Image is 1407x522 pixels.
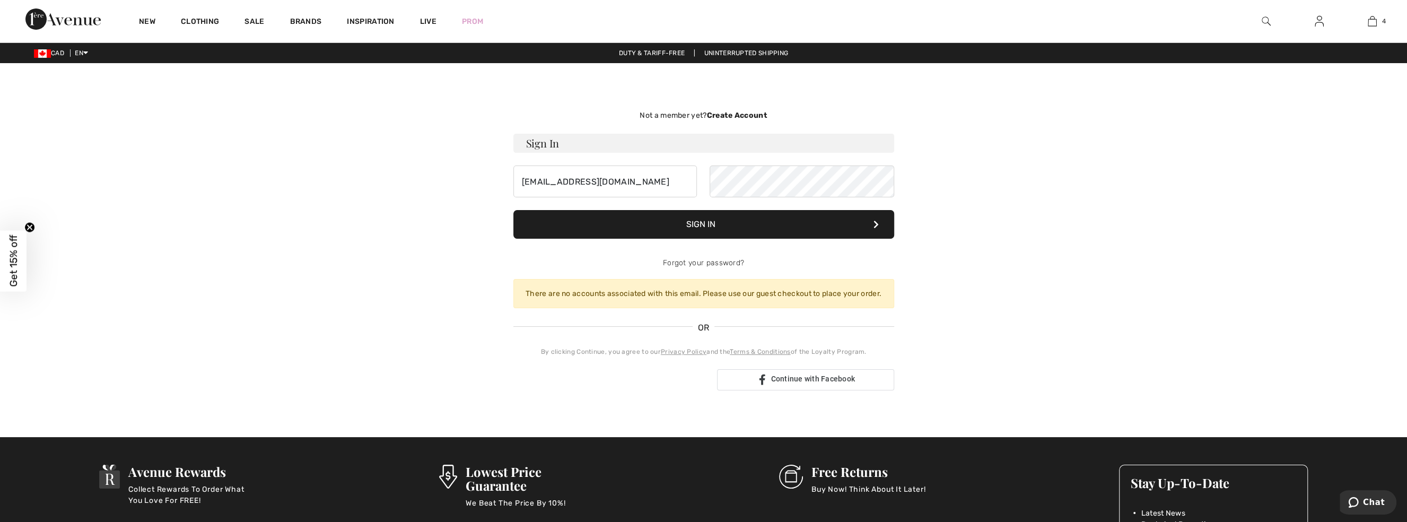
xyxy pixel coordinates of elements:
a: Clothing [181,17,219,28]
img: My Info [1315,15,1324,28]
a: Forgot your password? [663,258,744,267]
p: We Beat The Price By 10%! [466,498,598,519]
h3: Stay Up-To-Date [1130,476,1297,490]
div: There are no accounts associated with this email. Please use our guest checkout to place your order. [513,279,894,308]
a: New [139,17,155,28]
iframe: Sign in with Google Button [508,368,714,391]
img: 1ère Avenue [25,8,101,30]
span: Latest News [1141,508,1185,519]
img: search the website [1262,15,1271,28]
a: Prom [462,16,483,27]
h3: Free Returns [811,465,925,478]
iframe: Opens a widget where you can chat to one of our agents [1340,490,1396,517]
img: Canadian Dollar [34,49,51,58]
strong: Create Account [706,111,767,120]
span: OR [693,321,715,334]
img: Lowest Price Guarantee [439,465,457,489]
span: EN [75,49,88,57]
h3: Sign In [513,134,894,153]
p: Collect Rewards To Order What You Love For FREE! [128,484,258,505]
h3: Lowest Price Guarantee [466,465,598,492]
span: Inspiration [347,17,394,28]
input: E-mail [513,166,697,197]
div: Not a member yet? [513,110,894,121]
span: 4 [1382,16,1386,26]
a: Terms & Conditions [730,348,790,355]
a: Sale [244,17,264,28]
span: Continue with Facebook [771,375,855,383]
a: Live [420,16,436,27]
h3: Avenue Rewards [128,465,258,478]
img: My Bag [1368,15,1377,28]
a: 4 [1346,15,1398,28]
img: Free Returns [779,465,803,489]
button: Close teaser [24,222,35,233]
img: Avenue Rewards [99,465,120,489]
span: Get 15% off [7,235,20,287]
div: By clicking Continue, you agree to our and the of the Loyalty Program. [513,347,894,356]
button: Sign In [513,210,894,239]
a: Brands [290,17,322,28]
a: Sign In [1306,15,1332,28]
p: Buy Now! Think About It Later! [811,484,925,505]
a: Privacy Policy [661,348,706,355]
span: CAD [34,49,68,57]
a: Continue with Facebook [717,369,894,390]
